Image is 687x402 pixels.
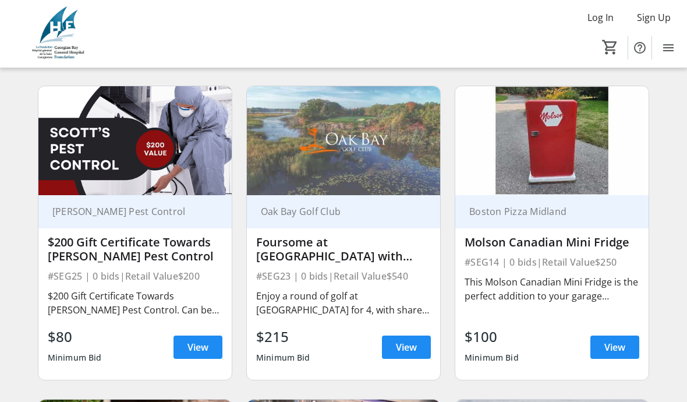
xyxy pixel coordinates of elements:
[256,206,417,217] div: Oak Bay Golf Club
[657,36,680,59] button: Menu
[48,347,102,368] div: Minimum Bid
[578,8,623,27] button: Log In
[455,86,649,195] img: Molson Canadian Mini Fridge
[48,326,102,347] div: $80
[600,37,621,58] button: Cart
[465,254,639,270] div: #SEG14 | 0 bids | Retail Value $250
[396,340,417,354] span: View
[465,275,639,303] div: This Molson Canadian Mini Fridge is the perfect addition to your garage hangout spot or anywhere ...
[590,336,639,359] a: View
[382,336,431,359] a: View
[173,336,222,359] a: View
[465,326,519,347] div: $100
[247,86,440,195] img: Foursome at Oak Bay Golf Club with Power Carts
[256,289,431,317] div: Enjoy a round of golf at [GEOGRAPHIC_DATA] for 4, with shared power carts included. Valid for any...
[465,235,639,249] div: Molson Canadian Mini Fridge
[48,268,222,284] div: #SEG25 | 0 bids | Retail Value $200
[587,10,614,24] span: Log In
[604,340,625,354] span: View
[256,235,431,263] div: Foursome at [GEOGRAPHIC_DATA] with Power Carts
[187,340,208,354] span: View
[637,10,671,24] span: Sign Up
[628,36,651,59] button: Help
[48,206,208,217] div: [PERSON_NAME] Pest Control
[465,206,625,217] div: Boston Pizza Midland
[256,268,431,284] div: #SEG23 | 0 bids | Retail Value $540
[256,347,310,368] div: Minimum Bid
[38,86,232,195] img: $200 Gift Certificate Towards Scott's Pest Control
[465,347,519,368] div: Minimum Bid
[48,235,222,263] div: $200 Gift Certificate Towards [PERSON_NAME] Pest Control
[7,5,111,63] img: Georgian Bay General Hospital Foundation's Logo
[628,8,680,27] button: Sign Up
[48,289,222,317] div: $200 Gift Certificate Towards [PERSON_NAME] Pest Control. Can be used towards ant control, rodent...
[256,326,310,347] div: $215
